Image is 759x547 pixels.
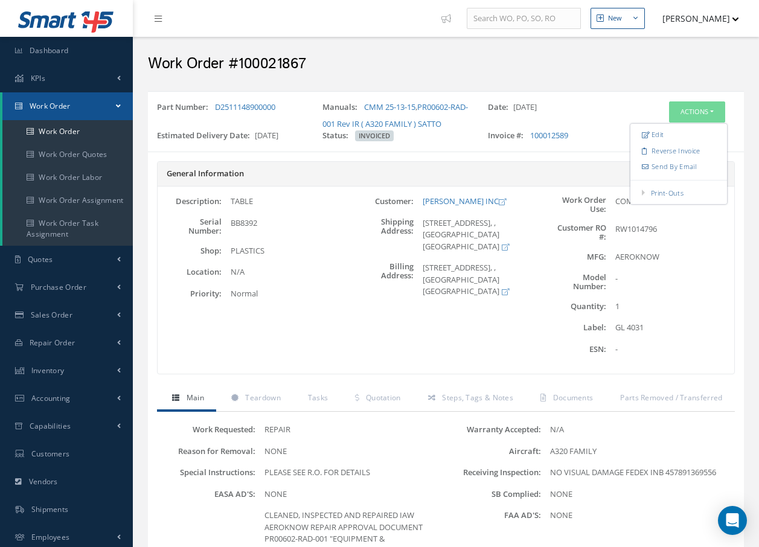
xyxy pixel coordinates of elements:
[31,504,69,514] span: Shipments
[30,421,71,431] span: Capabilities
[245,392,280,403] span: Teardown
[718,506,747,535] div: Open Intercom Messenger
[322,130,353,142] label: Status:
[541,488,732,501] div: NONE
[340,386,412,412] a: Quotation
[364,101,415,112] a: CMM 25-13-15
[187,392,204,403] span: Main
[414,217,542,253] div: [STREET_ADDRESS], , [GEOGRAPHIC_DATA] [GEOGRAPHIC_DATA]
[542,302,606,311] label: Quantity:
[651,7,739,30] button: [PERSON_NAME]
[29,476,58,487] span: Vendors
[157,386,216,412] a: Main
[30,337,75,348] span: Repair Order
[293,386,341,412] a: Tasks
[31,532,70,542] span: Employees
[541,446,732,458] div: A320 FAMILY
[158,217,222,235] label: Serial Number:
[350,262,414,298] label: Billing Address:
[606,251,734,263] div: AEROKNOW
[157,130,255,142] label: Estimated Delivery Date:
[350,197,414,206] label: Customer:
[2,166,133,189] a: Work Order Labor
[28,254,53,264] span: Quotes
[255,488,446,501] div: NONE
[322,101,362,114] label: Manuals:
[160,447,255,456] label: Reason for Removal:
[608,13,622,24] div: New
[158,197,222,206] label: Description:
[215,101,275,112] a: D2511148900000
[423,196,506,206] a: [PERSON_NAME] INC
[606,196,734,214] div: COMMERCIAL USE
[615,223,657,234] span: RW1014796
[630,127,727,143] a: Edit
[167,169,725,179] h5: General Information
[446,511,542,520] label: FAA AD'S:
[222,196,350,208] div: TABLE
[542,223,606,242] label: Customer RO #:
[30,101,71,111] span: Work Order
[542,252,606,261] label: MFG:
[2,92,133,120] a: Work Order
[308,392,328,403] span: Tasks
[255,467,446,479] div: PLEASE SEE R.O. FOR DETAILS
[553,392,594,403] span: Documents
[216,386,293,412] a: Teardown
[222,245,350,257] div: PLASTICS
[158,289,222,298] label: Priority:
[148,130,313,147] div: [DATE]
[158,267,222,277] label: Location:
[157,101,213,114] label: Part Number:
[2,212,133,246] a: Work Order Task Assignment
[541,510,732,522] div: NONE
[222,288,350,300] div: Normal
[606,301,734,313] div: 1
[630,143,727,159] a: Reverse Invoice
[651,188,684,197] a: Print-Outs
[606,273,734,291] div: -
[160,468,255,477] label: Special Instructions:
[31,310,72,320] span: Sales Order
[413,386,525,412] a: Steps, Tags & Notes
[542,273,606,291] label: Model Number:
[446,425,542,434] label: Warranty Accepted:
[366,392,401,403] span: Quotation
[158,246,222,255] label: Shop:
[467,8,581,30] input: Search WO, PO, SO, RO
[446,490,542,499] label: SB Complied:
[350,217,414,253] label: Shipping Address:
[606,344,734,356] div: -
[442,392,513,403] span: Steps, Tags & Notes
[355,130,394,141] span: INVOICED
[446,447,542,456] label: Aircraft:
[313,101,479,130] div: ,
[630,159,727,175] a: Send By Email
[222,266,350,278] div: N/A
[148,55,744,73] h2: Work Order #100021867
[2,189,133,212] a: Work Order Assignment
[30,45,69,56] span: Dashboard
[541,424,732,436] div: N/A
[530,130,568,141] a: 100012589
[669,101,725,123] button: Actions
[525,386,605,412] a: Documents
[605,386,734,412] a: Parts Removed / Transferred
[606,322,734,334] div: GL 4031
[542,345,606,354] label: ESN:
[446,468,542,477] label: Receiving Inspection:
[488,101,513,114] label: Date:
[2,143,133,166] a: Work Order Quotes
[160,425,255,434] label: Work Requested:
[591,8,645,29] button: New
[2,120,133,143] a: Work Order
[255,424,446,436] div: REPAIR
[322,101,468,129] a: PR00602-RAD-001 Rev IR ( A320 FAMILY ) SATTO
[488,130,528,142] label: Invoice #:
[479,101,644,130] div: [DATE]
[541,467,732,479] div: NO VISUAL DAMAGE FEDEX INB 457891369556
[31,365,65,376] span: Inventory
[31,282,86,292] span: Purchase Order
[542,323,606,332] label: Label:
[160,490,255,499] label: EASA AD'S:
